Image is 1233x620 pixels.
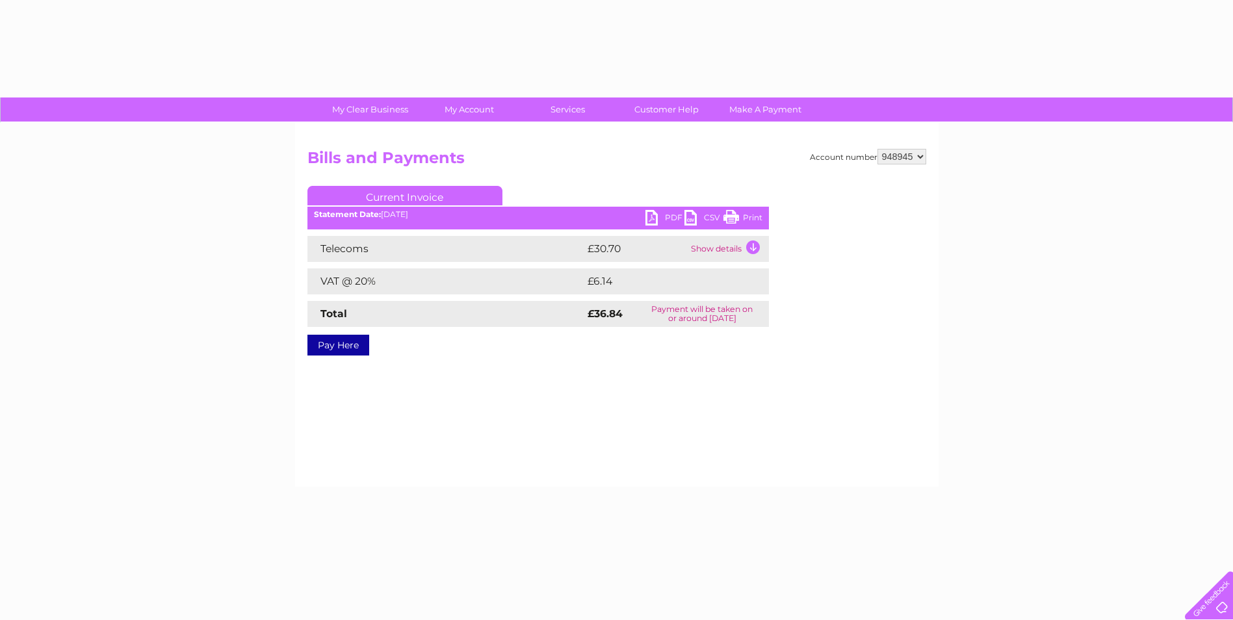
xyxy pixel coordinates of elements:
a: Services [514,97,621,122]
td: Telecoms [307,236,584,262]
a: CSV [684,210,723,229]
a: Customer Help [613,97,720,122]
a: My Clear Business [317,97,424,122]
a: Pay Here [307,335,369,355]
div: Account number [810,149,926,164]
h2: Bills and Payments [307,149,926,174]
a: PDF [645,210,684,229]
a: Make A Payment [712,97,819,122]
td: Payment will be taken on or around [DATE] [636,301,769,327]
a: Current Invoice [307,186,502,205]
td: VAT @ 20% [307,268,584,294]
b: Statement Date: [314,209,381,219]
a: Print [723,210,762,229]
strong: Total [320,307,347,320]
td: £6.14 [584,268,737,294]
div: [DATE] [307,210,769,219]
td: Show details [688,236,769,262]
strong: £36.84 [588,307,623,320]
td: £30.70 [584,236,688,262]
a: My Account [415,97,523,122]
